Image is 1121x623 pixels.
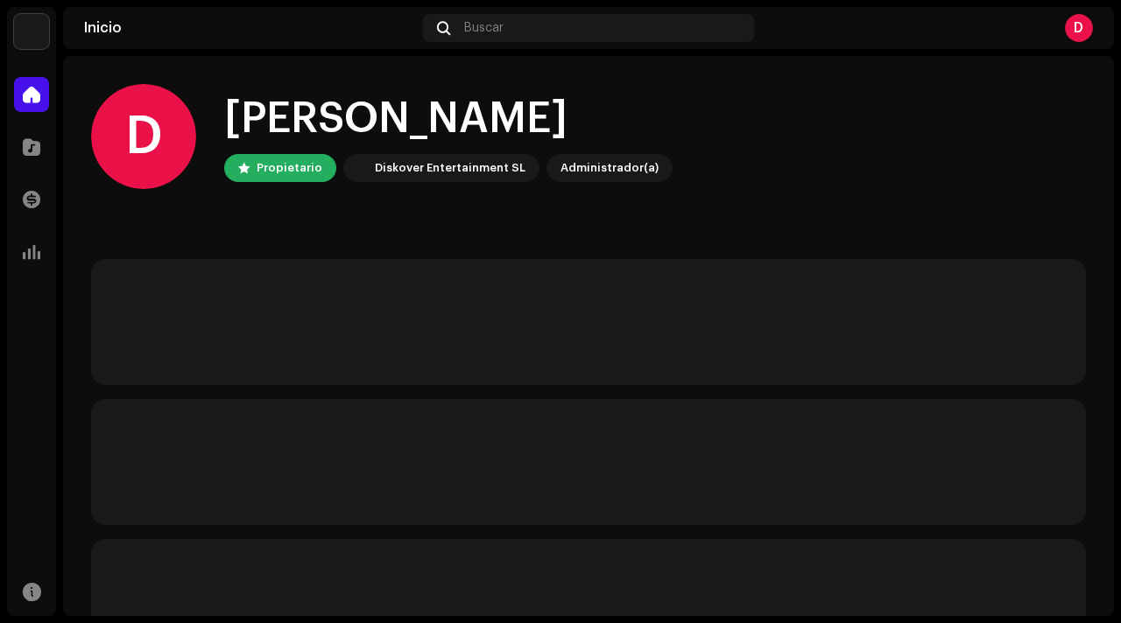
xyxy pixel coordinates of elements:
[84,21,416,35] div: Inicio
[257,157,322,178] div: Propietario
[14,14,49,49] img: 297a105e-aa6c-4183-9ff4-27133c00f2e2
[347,157,368,178] img: 297a105e-aa6c-4183-9ff4-27133c00f2e2
[375,157,525,178] div: Diskover Entertainment SL
[560,157,659,178] div: Administrador(a)
[91,84,196,189] div: D
[464,21,504,35] span: Buscar
[224,91,673,147] div: [PERSON_NAME]
[1065,14,1093,42] div: D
